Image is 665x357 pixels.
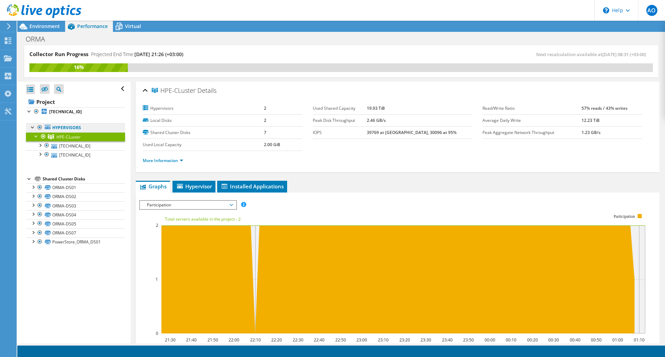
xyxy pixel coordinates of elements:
text: 23:40 [442,337,453,343]
label: Used Local Capacity [143,141,264,148]
b: 57% reads / 43% writes [582,105,628,111]
a: ORMA-DS05 [26,219,125,228]
text: 23:30 [420,337,431,343]
span: Virtual [125,23,141,29]
text: Total servers available in the project - 2 [165,216,241,222]
text: 00:50 [591,337,602,343]
text: 01:10 [634,337,645,343]
b: 2.46 GB/s [367,117,386,123]
text: 23:00 [356,337,367,343]
span: Details [197,86,216,95]
span: HPE-CLuster [152,87,196,94]
span: Graphs [139,183,167,190]
b: 2.00 GiB [264,142,280,148]
span: Hypervisor [176,183,212,190]
a: ORMA-DS07 [26,229,125,238]
div: Shared Cluster Disks [43,175,125,183]
span: Participation [143,201,232,209]
text: 22:40 [314,337,325,343]
b: 19.93 TiB [367,105,385,111]
label: Used Shared Capacity [313,105,367,112]
label: IOPS [313,129,367,136]
b: 1.23 GB/s [582,130,601,135]
div: 16% [29,63,128,71]
text: 00:30 [548,337,559,343]
span: AO [646,5,657,16]
b: 2 [264,105,266,111]
text: 23:20 [399,337,410,343]
label: Read/Write Ratio [482,105,582,112]
text: 0 [156,330,158,336]
span: Next recalculation available at [536,51,649,57]
h4: Projected End Time: [91,51,183,58]
a: More Information [143,158,183,163]
span: HPE-CLuster [56,134,81,140]
a: Project [26,96,125,107]
label: Shared Cluster Disks [143,129,264,136]
label: Average Daily Write [482,117,582,124]
span: Installed Applications [221,183,284,190]
text: 00:20 [527,337,538,343]
span: Environment [29,23,60,29]
span: [DATE] 08:31 (+03:00) [602,51,646,57]
text: 22:50 [335,337,346,343]
label: Local Disks [143,117,264,124]
text: 01:00 [612,337,623,343]
text: 22:00 [229,337,239,343]
a: Hypervisors [26,123,125,132]
label: Peak Aggregate Network Throughput [482,129,582,136]
text: 22:20 [271,337,282,343]
b: 2 [264,117,266,123]
text: 21:40 [186,337,197,343]
a: ORMA-DS04 [26,210,125,219]
a: ORMA-DS02 [26,192,125,201]
a: [TECHNICAL_ID] [26,141,125,150]
h1: ORMA [23,35,56,43]
text: 2 [156,222,158,228]
label: Hypervisors [143,105,264,112]
svg: \n [603,7,609,14]
b: 12.23 TiB [582,117,600,123]
label: Peak Disk Throughput [313,117,367,124]
text: 22:10 [250,337,261,343]
text: 21:30 [165,337,176,343]
text: 00:10 [506,337,516,343]
a: ORMA-DS01 [26,183,125,192]
a: [TECHNICAL_ID] [26,107,125,116]
b: [TECHNICAL_ID] [49,109,82,115]
b: 7 [264,130,266,135]
a: PowerStore_ORMA_DS01 [26,238,125,247]
text: 21:50 [207,337,218,343]
a: [TECHNICAL_ID] [26,150,125,159]
span: Performance [77,23,108,29]
text: 22:30 [293,337,303,343]
span: [DATE] 21:26 (+03:00) [134,51,183,57]
text: 00:00 [485,337,495,343]
text: 23:10 [378,337,389,343]
a: ORMA-DS03 [26,201,125,210]
text: 23:50 [463,337,474,343]
b: 39769 at [GEOGRAPHIC_DATA], 30096 at 95% [367,130,456,135]
text: 00:40 [570,337,580,343]
text: 1 [156,276,158,282]
a: HPE-CLuster [26,132,125,141]
text: Participation [614,214,635,219]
